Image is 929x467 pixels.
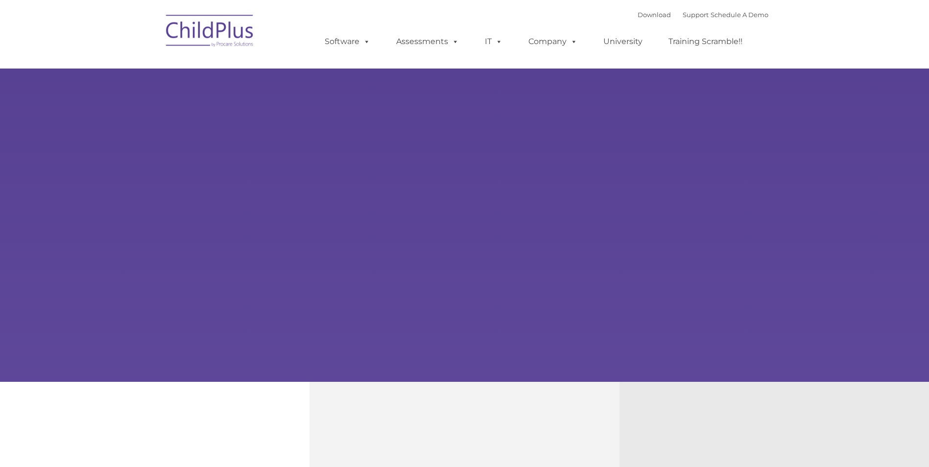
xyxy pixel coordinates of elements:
a: University [594,32,652,51]
a: Training Scramble!! [659,32,752,51]
a: Download [638,11,671,19]
a: Software [315,32,380,51]
a: Company [519,32,587,51]
a: Schedule A Demo [711,11,768,19]
font: | [638,11,768,19]
a: Support [683,11,709,19]
img: ChildPlus by Procare Solutions [161,8,259,57]
a: IT [475,32,512,51]
a: Assessments [386,32,469,51]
